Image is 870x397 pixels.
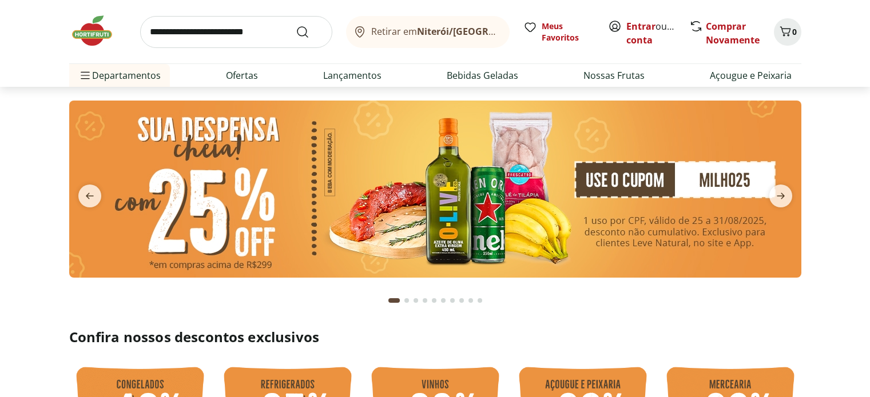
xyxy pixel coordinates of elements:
a: Entrar [626,20,656,33]
a: Comprar Novamente [706,20,760,46]
img: Hortifruti [69,14,126,48]
b: Niterói/[GEOGRAPHIC_DATA] [417,25,547,38]
span: Departamentos [78,62,161,89]
button: Current page from fs-carousel [386,287,402,314]
a: Nossas Frutas [583,69,645,82]
button: Go to page 3 from fs-carousel [411,287,420,314]
img: cupom [69,101,801,278]
input: search [140,16,332,48]
span: Meus Favoritos [542,21,594,43]
a: Açougue e Peixaria [710,69,792,82]
button: Carrinho [774,18,801,46]
button: Go to page 5 from fs-carousel [430,287,439,314]
button: previous [69,185,110,207]
a: Meus Favoritos [523,21,594,43]
button: Go to page 8 from fs-carousel [457,287,466,314]
button: Go to page 10 from fs-carousel [475,287,484,314]
button: Retirar emNiterói/[GEOGRAPHIC_DATA] [346,16,510,48]
a: Criar conta [626,20,689,46]
button: Submit Search [296,25,323,39]
span: ou [626,19,677,47]
button: Go to page 2 from fs-carousel [402,287,411,314]
a: Bebidas Geladas [447,69,518,82]
a: Lançamentos [323,69,382,82]
button: Go to page 9 from fs-carousel [466,287,475,314]
h2: Confira nossos descontos exclusivos [69,328,801,346]
button: Go to page 4 from fs-carousel [420,287,430,314]
button: Go to page 7 from fs-carousel [448,287,457,314]
button: Menu [78,62,92,89]
button: next [760,185,801,207]
span: 0 [792,26,797,37]
a: Ofertas [226,69,258,82]
span: Retirar em [371,26,498,37]
button: Go to page 6 from fs-carousel [439,287,448,314]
